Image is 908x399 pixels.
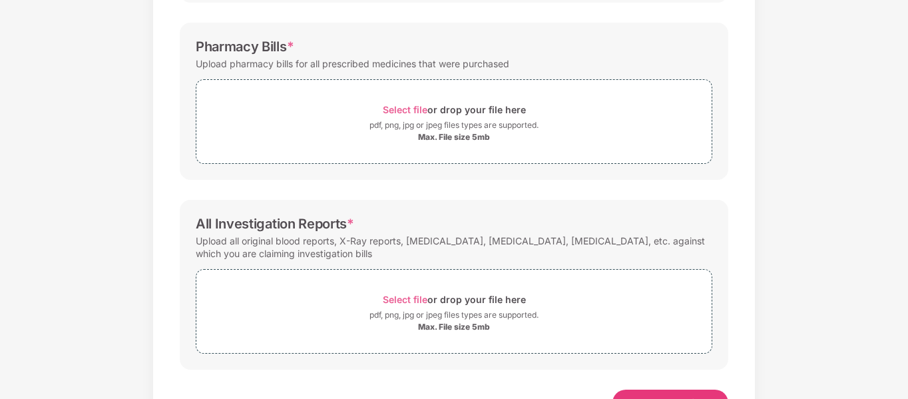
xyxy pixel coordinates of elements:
[196,90,712,153] span: Select fileor drop your file herepdf, png, jpg or jpeg files types are supported.Max. File size 5mb
[196,216,354,232] div: All Investigation Reports
[369,119,539,132] div: pdf, png, jpg or jpeg files types are supported.
[196,39,294,55] div: Pharmacy Bills
[418,132,490,143] div: Max. File size 5mb
[196,55,509,73] div: Upload pharmacy bills for all prescribed medicines that were purchased
[369,308,539,322] div: pdf, png, jpg or jpeg files types are supported.
[196,280,712,343] span: Select fileor drop your file herepdf, png, jpg or jpeg files types are supported.Max. File size 5mb
[383,294,427,305] span: Select file
[418,322,490,332] div: Max. File size 5mb
[196,232,712,262] div: Upload all original blood reports, X-Ray reports, [MEDICAL_DATA], [MEDICAL_DATA], [MEDICAL_DATA],...
[383,290,526,308] div: or drop your file here
[383,101,526,119] div: or drop your file here
[383,104,427,115] span: Select file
